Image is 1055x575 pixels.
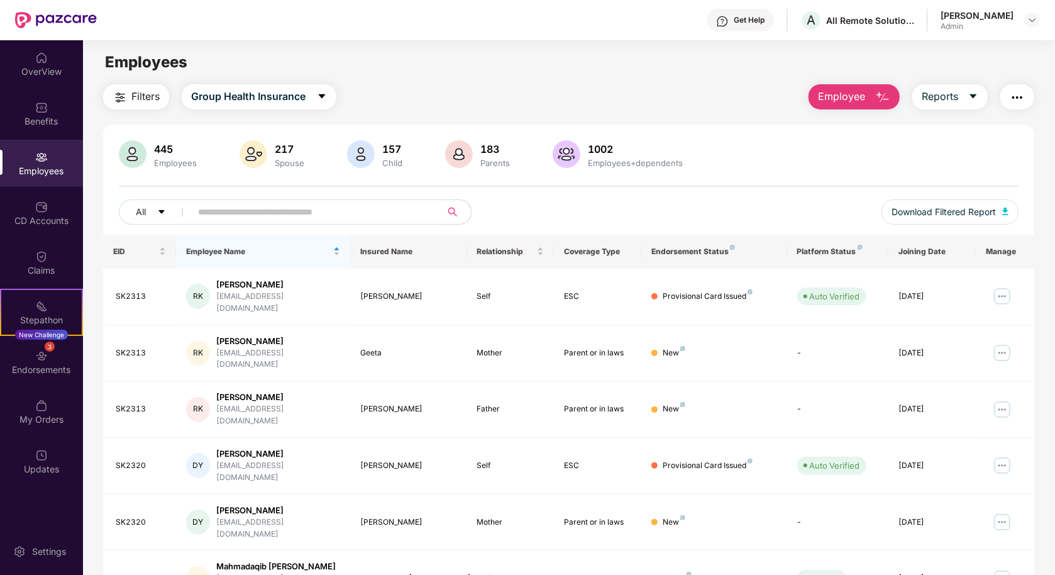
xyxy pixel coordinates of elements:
img: svg+xml;base64,PHN2ZyB4bWxucz0iaHR0cDovL3d3dy53My5vcmcvMjAwMC9zdmciIHdpZHRoPSI4IiBoZWlnaHQ9IjgiIH... [858,245,863,250]
span: Employee Name [186,247,331,257]
div: 445 [152,143,199,155]
button: search [440,199,472,225]
div: New [663,403,685,415]
img: svg+xml;base64,PHN2ZyBpZD0iU2V0dGluZy0yMHgyMCIgeG1sbnM9Imh0dHA6Ly93d3cudzMub3JnLzIwMDAvc3ZnIiB3aW... [13,545,26,558]
img: manageButton [992,286,1012,306]
span: Download Filtered Report [892,205,996,219]
div: RK [186,397,210,422]
div: SK2313 [116,291,166,303]
th: Joining Date [888,235,976,269]
div: Endorsement Status [651,247,776,257]
img: svg+xml;base64,PHN2ZyB4bWxucz0iaHR0cDovL3d3dy53My5vcmcvMjAwMC9zdmciIHdpZHRoPSIyNCIgaGVpZ2h0PSIyNC... [1010,90,1025,105]
th: Coverage Type [554,235,641,269]
img: svg+xml;base64,PHN2ZyB4bWxucz0iaHR0cDovL3d3dy53My5vcmcvMjAwMC9zdmciIHhtbG5zOnhsaW5rPSJodHRwOi8vd3... [119,140,146,168]
img: svg+xml;base64,PHN2ZyB4bWxucz0iaHR0cDovL3d3dy53My5vcmcvMjAwMC9zdmciIHdpZHRoPSI4IiBoZWlnaHQ9IjgiIH... [680,402,685,407]
div: Auto Verified [810,459,860,472]
span: caret-down [317,91,327,103]
div: Child [380,158,405,168]
div: New Challenge [15,330,68,340]
img: svg+xml;base64,PHN2ZyB4bWxucz0iaHR0cDovL3d3dy53My5vcmcvMjAwMC9zdmciIHhtbG5zOnhsaW5rPSJodHRwOi8vd3... [240,140,267,168]
img: svg+xml;base64,PHN2ZyBpZD0iQmVuZWZpdHMiIHhtbG5zPSJodHRwOi8vd3d3LnczLm9yZy8yMDAwL3N2ZyIgd2lkdGg9Ij... [35,101,48,114]
th: EID [103,235,176,269]
img: svg+xml;base64,PHN2ZyB4bWxucz0iaHR0cDovL3d3dy53My5vcmcvMjAwMC9zdmciIHhtbG5zOnhsaW5rPSJodHRwOi8vd3... [1002,208,1008,215]
span: caret-down [157,208,166,218]
div: New [663,516,685,528]
div: 1002 [585,143,685,155]
div: [DATE] [898,347,966,359]
div: 157 [380,143,405,155]
img: svg+xml;base64,PHN2ZyBpZD0iQ0RfQWNjb3VudHMiIGRhdGEtbmFtZT0iQ0QgQWNjb3VudHMiIHhtbG5zPSJodHRwOi8vd3... [35,201,48,213]
td: - [787,494,889,551]
div: SK2313 [116,403,166,415]
span: Group Health Insurance [191,89,306,104]
div: Spouse [272,158,307,168]
div: Self [477,291,544,303]
div: [EMAIL_ADDRESS][DOMAIN_NAME] [216,516,340,540]
img: svg+xml;base64,PHN2ZyB4bWxucz0iaHR0cDovL3d3dy53My5vcmcvMjAwMC9zdmciIHdpZHRoPSI4IiBoZWlnaHQ9IjgiIH... [748,289,753,294]
div: [EMAIL_ADDRESS][DOMAIN_NAME] [216,347,340,371]
img: svg+xml;base64,PHN2ZyB4bWxucz0iaHR0cDovL3d3dy53My5vcmcvMjAwMC9zdmciIHdpZHRoPSI4IiBoZWlnaHQ9IjgiIH... [680,515,685,520]
div: Self [477,460,544,472]
div: 3 [45,342,55,352]
img: svg+xml;base64,PHN2ZyB4bWxucz0iaHR0cDovL3d3dy53My5vcmcvMjAwMC9zdmciIHhtbG5zOnhsaW5rPSJodHRwOi8vd3... [445,140,473,168]
div: [DATE] [898,460,966,472]
img: manageButton [992,455,1012,476]
img: svg+xml;base64,PHN2ZyB4bWxucz0iaHR0cDovL3d3dy53My5vcmcvMjAwMC9zdmciIHhtbG5zOnhsaW5rPSJodHRwOi8vd3... [347,140,375,168]
div: Admin [941,21,1014,31]
img: svg+xml;base64,PHN2ZyBpZD0iSGVscC0zMngzMiIgeG1sbnM9Imh0dHA6Ly93d3cudzMub3JnLzIwMDAvc3ZnIiB3aWR0aD... [716,15,729,28]
img: New Pazcare Logo [15,12,97,28]
div: [EMAIL_ADDRESS][DOMAIN_NAME] [216,291,340,315]
div: RK [186,284,210,309]
img: svg+xml;base64,PHN2ZyBpZD0iQ2xhaW0iIHhtbG5zPSJodHRwOi8vd3d3LnczLm9yZy8yMDAwL3N2ZyIgd2lkdGg9IjIwIi... [35,250,48,263]
img: svg+xml;base64,PHN2ZyBpZD0iRW1wbG95ZWVzIiB4bWxucz0iaHR0cDovL3d3dy53My5vcmcvMjAwMC9zdmciIHdpZHRoPS... [35,151,48,164]
div: 217 [272,143,307,155]
div: ESC [564,291,631,303]
div: Settings [28,545,70,558]
div: Geeta [360,347,456,359]
div: [PERSON_NAME] [360,460,456,472]
img: svg+xml;base64,PHN2ZyBpZD0iTXlfT3JkZXJzIiBkYXRhLW5hbWU9Ik15IE9yZGVycyIgeG1sbnM9Imh0dHA6Ly93d3cudz... [35,399,48,412]
span: Employee [818,89,865,104]
div: RK [186,340,210,366]
span: caret-down [968,91,978,103]
td: - [787,381,889,438]
div: Parent or in laws [564,347,631,359]
div: [DATE] [898,291,966,303]
img: svg+xml;base64,PHN2ZyBpZD0iVXBkYXRlZCIgeG1sbnM9Imh0dHA6Ly93d3cudzMub3JnLzIwMDAvc3ZnIiB3aWR0aD0iMj... [35,449,48,462]
button: Allcaret-down [119,199,196,225]
span: search [440,207,465,217]
div: [PERSON_NAME] [216,505,340,516]
div: [PERSON_NAME] [941,9,1014,21]
div: [PERSON_NAME] [216,391,340,403]
img: svg+xml;base64,PHN2ZyB4bWxucz0iaHR0cDovL3d3dy53My5vcmcvMjAwMC9zdmciIHdpZHRoPSI4IiBoZWlnaHQ9IjgiIH... [680,346,685,351]
div: [EMAIL_ADDRESS][DOMAIN_NAME] [216,403,340,427]
div: Mother [477,347,544,359]
div: DY [186,510,210,535]
div: [PERSON_NAME] [216,279,340,291]
div: Auto Verified [810,290,860,303]
div: [EMAIL_ADDRESS][DOMAIN_NAME] [216,460,340,484]
span: Relationship [477,247,535,257]
div: Provisional Card Issued [663,291,753,303]
img: manageButton [992,512,1012,532]
div: SK2313 [116,347,166,359]
img: svg+xml;base64,PHN2ZyB4bWxucz0iaHR0cDovL3d3dy53My5vcmcvMjAwMC9zdmciIHdpZHRoPSI4IiBoZWlnaHQ9IjgiIH... [730,245,735,250]
div: Get Help [734,15,765,25]
div: Parent or in laws [564,403,631,415]
img: svg+xml;base64,PHN2ZyB4bWxucz0iaHR0cDovL3d3dy53My5vcmcvMjAwMC9zdmciIHdpZHRoPSIyMSIgaGVpZ2h0PSIyMC... [35,300,48,313]
div: New [663,347,685,359]
div: Parent or in laws [564,516,631,528]
img: svg+xml;base64,PHN2ZyBpZD0iRHJvcGRvd24tMzJ4MzIiIHhtbG5zPSJodHRwOi8vd3d3LnczLm9yZy8yMDAwL3N2ZyIgd2... [1027,15,1037,25]
div: Provisional Card Issued [663,460,753,472]
span: Filters [131,89,160,104]
div: [DATE] [898,516,966,528]
button: Group Health Insurancecaret-down [182,84,336,109]
div: SK2320 [116,460,166,472]
th: Insured Name [350,235,467,269]
div: Employees [152,158,199,168]
img: svg+xml;base64,PHN2ZyBpZD0iRW5kb3JzZW1lbnRzIiB4bWxucz0iaHR0cDovL3d3dy53My5vcmcvMjAwMC9zdmciIHdpZH... [35,350,48,362]
div: Father [477,403,544,415]
img: svg+xml;base64,PHN2ZyB4bWxucz0iaHR0cDovL3d3dy53My5vcmcvMjAwMC9zdmciIHdpZHRoPSI4IiBoZWlnaHQ9IjgiIH... [748,459,753,464]
div: Mother [477,516,544,528]
span: Employees [105,53,187,71]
